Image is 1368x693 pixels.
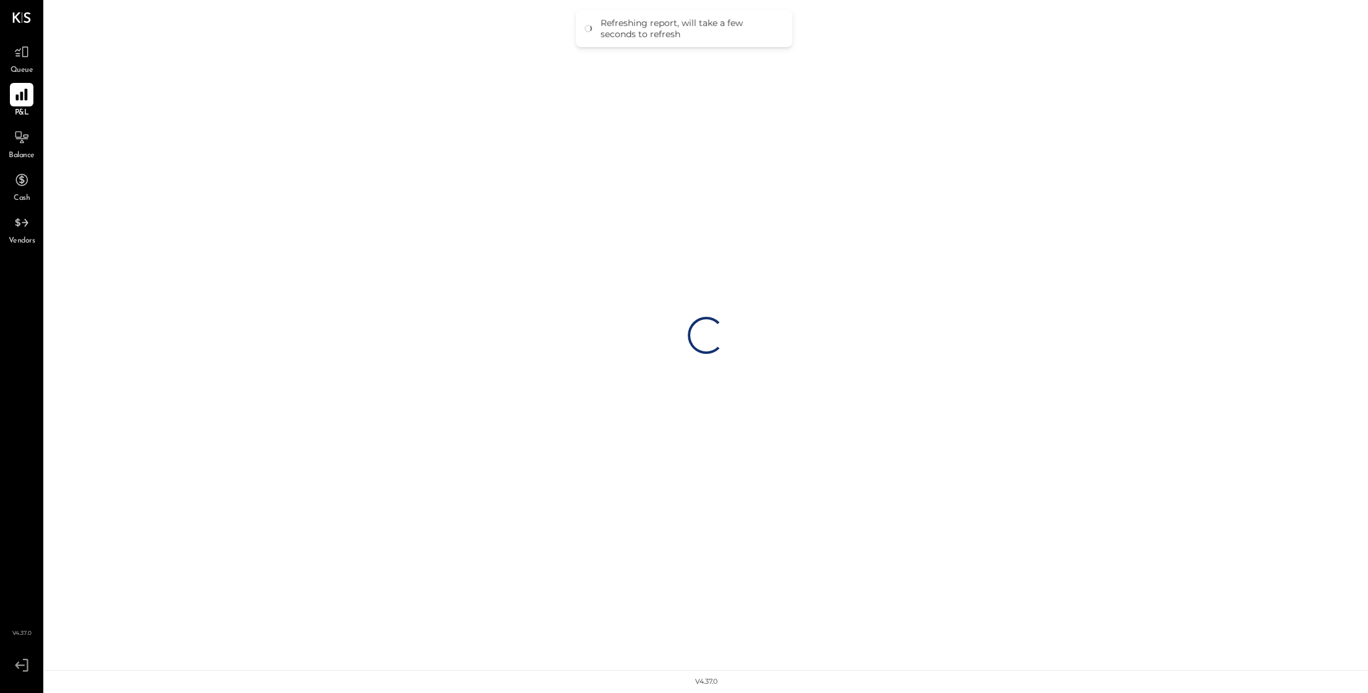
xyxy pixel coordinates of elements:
span: Balance [9,150,35,161]
span: Vendors [9,236,35,247]
span: Cash [14,193,30,204]
div: v 4.37.0 [695,677,717,687]
a: Queue [1,40,43,76]
a: Cash [1,168,43,204]
span: Queue [11,65,33,76]
a: Vendors [1,211,43,247]
a: Balance [1,126,43,161]
a: P&L [1,83,43,119]
div: Refreshing report, will take a few seconds to refresh [601,17,780,40]
span: P&L [15,108,29,119]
